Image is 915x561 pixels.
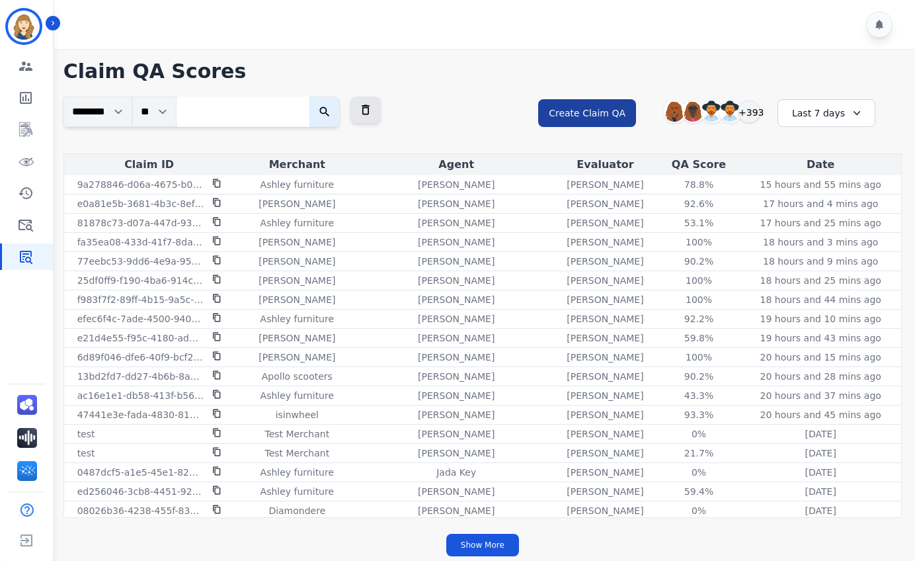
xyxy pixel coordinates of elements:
p: 20 hours and 45 mins ago [760,408,881,421]
p: 25df0ff9-f190-4ba6-914c-80484fa63564 [77,274,204,287]
p: [PERSON_NAME] [418,408,495,421]
p: 0487dcf5-a1e5-45e1-8279-50de5b7f1e88 [77,466,204,479]
p: [PERSON_NAME] [418,504,495,517]
p: [DATE] [805,504,836,517]
div: 100% [669,236,729,249]
p: 9a278846-d06a-4675-b0c3-710ec2865bd6 [77,178,204,191]
p: Diamondere [268,504,325,517]
p: Ashley furniture [260,216,334,230]
p: [DATE] [805,447,836,460]
p: [PERSON_NAME] [259,197,335,210]
div: 100% [669,274,729,287]
p: 20 hours and 15 mins ago [760,351,881,364]
p: f983f7f2-89ff-4b15-9a5c-e30ab30bde51 [77,293,204,306]
p: [PERSON_NAME] [567,504,643,517]
div: 90.2% [669,255,729,268]
div: Claim ID [67,157,232,173]
div: Evaluator [555,157,655,173]
p: [PERSON_NAME] [567,255,643,268]
p: e0a81e5b-3681-4b3c-8ef0-31ab46c8f15a [77,197,204,210]
p: 77eebc53-9dd6-4e9a-9591-c806c8b647c0 [77,255,204,268]
p: [PERSON_NAME] [259,236,335,249]
div: 93.3% [669,408,729,421]
p: Test Merchant [264,427,329,441]
p: 17 hours and 4 mins ago [763,197,878,210]
p: [PERSON_NAME] [567,370,643,383]
p: [PERSON_NAME] [259,331,335,345]
p: [PERSON_NAME] [567,274,643,287]
p: [PERSON_NAME] [259,351,335,364]
div: Last 7 days [777,99,875,127]
p: [DATE] [805,485,836,498]
p: [PERSON_NAME] [567,236,643,249]
p: [PERSON_NAME] [567,312,643,325]
p: 20 hours and 28 mins ago [760,370,881,383]
p: test [77,447,95,460]
p: 17 hours and 25 mins ago [760,216,881,230]
div: 78.8% [669,178,729,191]
p: Ashley furniture [260,466,334,479]
div: Merchant [237,157,357,173]
div: 59.4% [669,485,729,498]
p: ac16e1e1-db58-413f-b566-7b534eb28ae7 [77,389,204,402]
p: [PERSON_NAME] [418,178,495,191]
div: 0% [669,504,729,517]
p: [PERSON_NAME] [259,255,335,268]
div: 92.6% [669,197,729,210]
p: 19 hours and 10 mins ago [760,312,881,325]
p: [PERSON_NAME] [259,274,335,287]
p: 18 hours and 25 mins ago [760,274,881,287]
p: [PERSON_NAME] [418,236,495,249]
p: Ashley furniture [260,178,334,191]
p: 6d89f046-dfe6-40f9-bcf2-89a80d995a22 [77,351,204,364]
div: 59.8% [669,331,729,345]
p: 15 hours and 55 mins ago [760,178,881,191]
p: Ashley furniture [260,389,334,402]
p: [PERSON_NAME] [567,466,643,479]
p: [PERSON_NAME] [567,447,643,460]
p: [PERSON_NAME] [418,427,495,441]
p: fa35ea08-433d-41f7-8da2-e550b7b76c5d [77,236,204,249]
p: 08026b36-4238-455f-832e-bcdcc263af9a [77,504,204,517]
p: [PERSON_NAME] [567,427,643,441]
p: ed256046-3cb8-4451-9222-f3cb19bcf51e [77,485,204,498]
div: Date [742,157,898,173]
button: Show More [446,534,519,556]
p: [PERSON_NAME] [418,447,495,460]
div: +393 [738,101,760,123]
p: Apollo scooters [262,370,333,383]
p: [DATE] [805,427,836,441]
h1: Claim QA Scores [63,60,902,83]
p: [PERSON_NAME] [418,312,495,325]
p: Test Merchant [264,447,329,460]
p: [PERSON_NAME] [418,216,495,230]
div: 100% [669,293,729,306]
div: 100% [669,351,729,364]
p: [PERSON_NAME] [567,293,643,306]
p: [PERSON_NAME] [418,331,495,345]
p: Ashley furniture [260,312,334,325]
div: Agent [362,157,550,173]
p: [PERSON_NAME] [418,255,495,268]
div: 0% [669,466,729,479]
p: [PERSON_NAME] [418,274,495,287]
p: [PERSON_NAME] [418,197,495,210]
p: [PERSON_NAME] [418,370,495,383]
p: Jada Key [436,466,476,479]
p: efec6f4c-7ade-4500-9409-a79563e2684c [77,312,204,325]
p: [PERSON_NAME] [567,197,643,210]
p: 13bd2fd7-dd27-4b6b-8aa8-b1989a021401 [77,370,204,383]
p: [DATE] [805,466,836,479]
p: [PERSON_NAME] [418,485,495,498]
img: Bordered avatar [8,11,40,42]
div: 43.3% [669,389,729,402]
div: 53.1% [669,216,729,230]
div: 90.2% [669,370,729,383]
p: 47441e3e-fada-4830-8153-22fe9701626a [77,408,204,421]
p: [PERSON_NAME] [567,408,643,421]
p: [PERSON_NAME] [418,293,495,306]
p: [PERSON_NAME] [418,389,495,402]
p: 18 hours and 3 mins ago [763,236,878,249]
p: 19 hours and 43 mins ago [760,331,881,345]
p: test [77,427,95,441]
